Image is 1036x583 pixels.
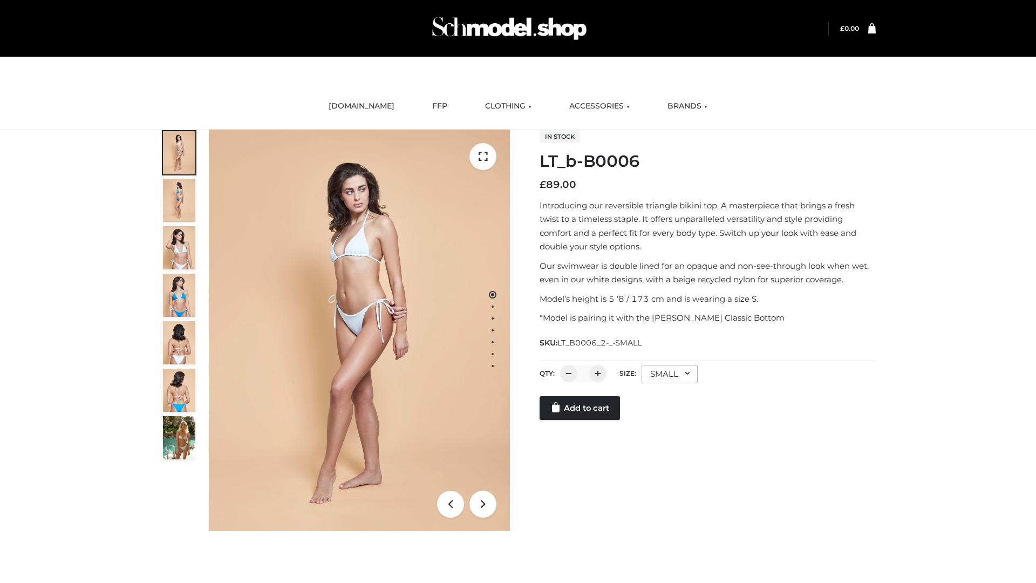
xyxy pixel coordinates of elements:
span: £ [540,179,546,191]
span: £ [840,24,844,32]
a: BRANDS [659,94,715,118]
img: ArielClassicBikiniTop_CloudNine_AzureSky_OW114ECO_3-scaled.jpg [163,226,195,269]
span: SKU: [540,336,643,349]
bdi: 89.00 [540,179,576,191]
p: *Model is pairing it with the [PERSON_NAME] Classic Bottom [540,311,876,325]
img: ArielClassicBikiniTop_CloudNine_AzureSky_OW114ECO_4-scaled.jpg [163,274,195,317]
a: FFP [424,94,455,118]
span: In stock [540,130,580,143]
span: LT_B0006_2-_-SMALL [557,338,642,348]
img: ArielClassicBikiniTop_CloudNine_AzureSky_OW114ECO_2-scaled.jpg [163,179,195,222]
img: ArielClassicBikiniTop_CloudNine_AzureSky_OW114ECO_1 [209,130,510,531]
img: ArielClassicBikiniTop_CloudNine_AzureSky_OW114ECO_7-scaled.jpg [163,321,195,364]
p: Our swimwear is double lined for an opaque and non-see-through look when wet, even in our white d... [540,259,876,287]
img: Schmodel Admin 964 [428,7,590,50]
a: [DOMAIN_NAME] [321,94,403,118]
label: QTY: [540,369,555,377]
img: ArielClassicBikiniTop_CloudNine_AzureSky_OW114ECO_8-scaled.jpg [163,369,195,412]
a: CLOTHING [477,94,540,118]
img: ArielClassicBikiniTop_CloudNine_AzureSky_OW114ECO_1-scaled.jpg [163,131,195,174]
a: ACCESSORIES [561,94,638,118]
p: Model’s height is 5 ‘8 / 173 cm and is wearing a size S. [540,292,876,306]
bdi: 0.00 [840,24,859,32]
p: Introducing our reversible triangle bikini top. A masterpiece that brings a fresh twist to a time... [540,199,876,254]
a: £0.00 [840,24,859,32]
h1: LT_b-B0006 [540,152,876,171]
label: Size: [619,369,636,377]
a: Add to cart [540,396,620,420]
div: SMALL [642,365,698,383]
img: Arieltop_CloudNine_AzureSky2.jpg [163,416,195,459]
